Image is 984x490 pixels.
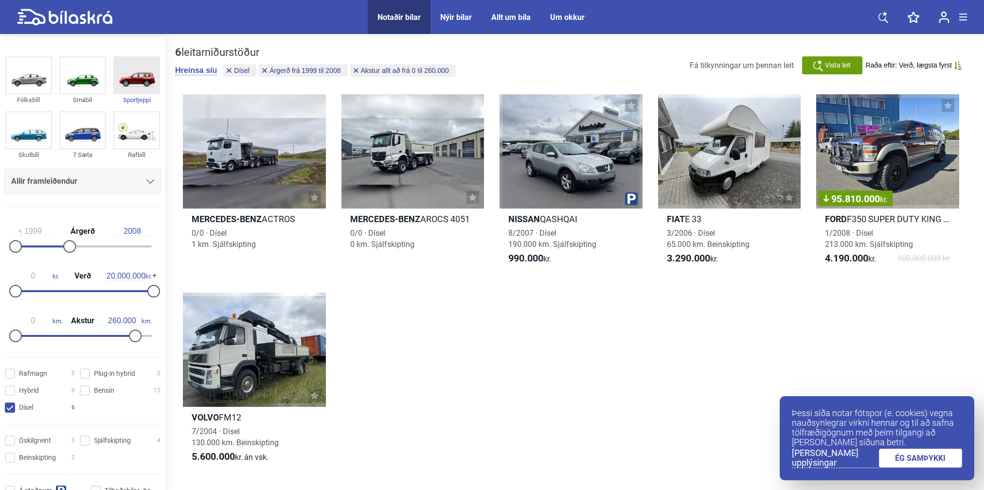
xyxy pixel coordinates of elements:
span: kr. [192,451,268,463]
h2: ACTROS [183,213,326,225]
button: Raða eftir: Verð, lægsta fyrst [866,61,962,70]
span: Hybrid [19,385,39,396]
b: 3.290.000 [667,252,710,264]
a: NissanQASHQAI8/2007 · Dísel190.000 km. Sjálfskipting990.000kr. [500,94,643,273]
span: 0/0 · Dísel 1 km. Sjálfskipting [192,228,256,249]
a: 95.810.000kr.FordF350 SUPER DUTY KING RANCH1/2008 · Dísel213.000 km. Sjálfskipting4.190.000kr.100... [816,94,959,273]
span: Árgerð [68,227,97,235]
span: Raða eftir: Verð, lægsta fyrst [866,61,952,70]
b: Mercedes-Benz [350,214,420,224]
span: Fá tilkynningar um þennan leit [690,61,794,70]
span: Beinskipting [19,453,56,463]
img: parking.png [625,192,638,205]
h2: FM12 [183,412,326,423]
span: kr. [14,272,59,280]
span: Plug-in hybrid [94,368,135,379]
span: Dísel [234,67,250,74]
a: Um okkur [550,13,585,22]
span: 8/2007 · Dísel 190.000 km. Sjálfskipting [508,228,596,249]
span: Bensín [94,385,114,396]
a: Notaðir bílar [377,13,421,22]
span: Dísel [19,402,33,413]
img: user-login.svg [939,11,949,23]
span: kr. [107,272,152,280]
b: 5.600.000 [192,451,235,462]
div: 7 Sæta [59,149,106,160]
span: kr. [880,195,888,204]
b: Ford [825,214,847,224]
b: Volvo [192,412,219,422]
button: Akstur allt að frá 0 til 260.000 [350,64,456,77]
span: Árgerð frá 1999 til 2008 [269,67,340,74]
b: Fiat [667,214,685,224]
span: 6 [72,402,75,413]
a: Nýir bílar [440,13,472,22]
div: Skutbíll [5,149,52,160]
h2: F350 SUPER DUTY KING RANCH [816,213,959,225]
span: Vista leit [825,60,851,70]
span: 0 [72,436,75,446]
span: 0 [157,368,161,379]
button: Dísel [223,64,256,77]
span: km. [103,316,152,325]
div: Smábíl [59,94,106,105]
b: 4.190.000 [825,252,868,264]
span: Verð [72,272,93,280]
span: 4 [157,436,161,446]
span: Allir framleiðendur [11,175,77,188]
a: ÉG SAMÞYKKI [879,449,963,468]
span: Akstur allt að frá 0 til 260.000 [361,67,449,74]
span: 1/2008 · Dísel 213.000 km. Sjálfskipting [825,228,913,249]
h2: E 33 [658,213,801,225]
div: leitarniðurstöður [175,46,458,59]
span: 7/2004 · Dísel 130.000 km. Beinskipting [192,427,279,447]
h2: QASHQAI [500,213,643,225]
div: Fólksbíll [5,94,52,105]
a: Mercedes-BenzAROCS 40510/0 · Dísel0 km. Sjálfskipting [341,94,484,273]
span: Rafmagn [19,368,47,379]
span: 95.810.000 [823,194,888,204]
b: Nissan [508,214,540,224]
a: Allt um bíla [491,13,531,22]
span: 3/2006 · Dísel 65.000 km. Beinskipting [667,228,750,249]
span: 2 [72,453,75,463]
span: kr. [825,253,876,264]
span: Akstur [69,317,97,325]
span: 100.000.000 kr. [897,253,950,264]
div: Sportjeppi [113,94,160,105]
span: kr. [508,253,551,264]
b: 6 [175,46,181,58]
span: Sjálfskipting [94,436,131,446]
div: Rafbíll [113,149,160,160]
a: Mercedes-BenzACTROS0/0 · Dísel1 km. Sjálfskipting [183,94,326,273]
a: VolvoFM127/2004 · Dísel130.000 km. Beinskipting5.600.000kr. [183,293,326,472]
h2: AROCS 4051 [341,213,484,225]
span: km. [14,316,63,325]
span: kr. [667,253,718,264]
button: Árgerð frá 1999 til 2008 [259,64,347,77]
button: Hreinsa síu [175,66,217,75]
b: Mercedes-Benz [192,214,262,224]
a: FiatE 333/2006 · Dísel65.000 km. Beinskipting3.290.000kr. [658,94,801,273]
b: 990.000 [508,252,543,264]
span: 15 [154,385,161,396]
span: 0/0 · Dísel 0 km. Sjálfskipting [350,228,414,249]
p: Þessi síða notar fótspor (e. cookies) vegna nauðsynlegrar virkni hennar og til að safna tölfræðig... [792,408,962,447]
a: [PERSON_NAME] upplýsingar [792,448,879,468]
span: Óskilgreint [19,436,51,446]
span: 0 [72,385,75,396]
span: 0 [72,368,75,379]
